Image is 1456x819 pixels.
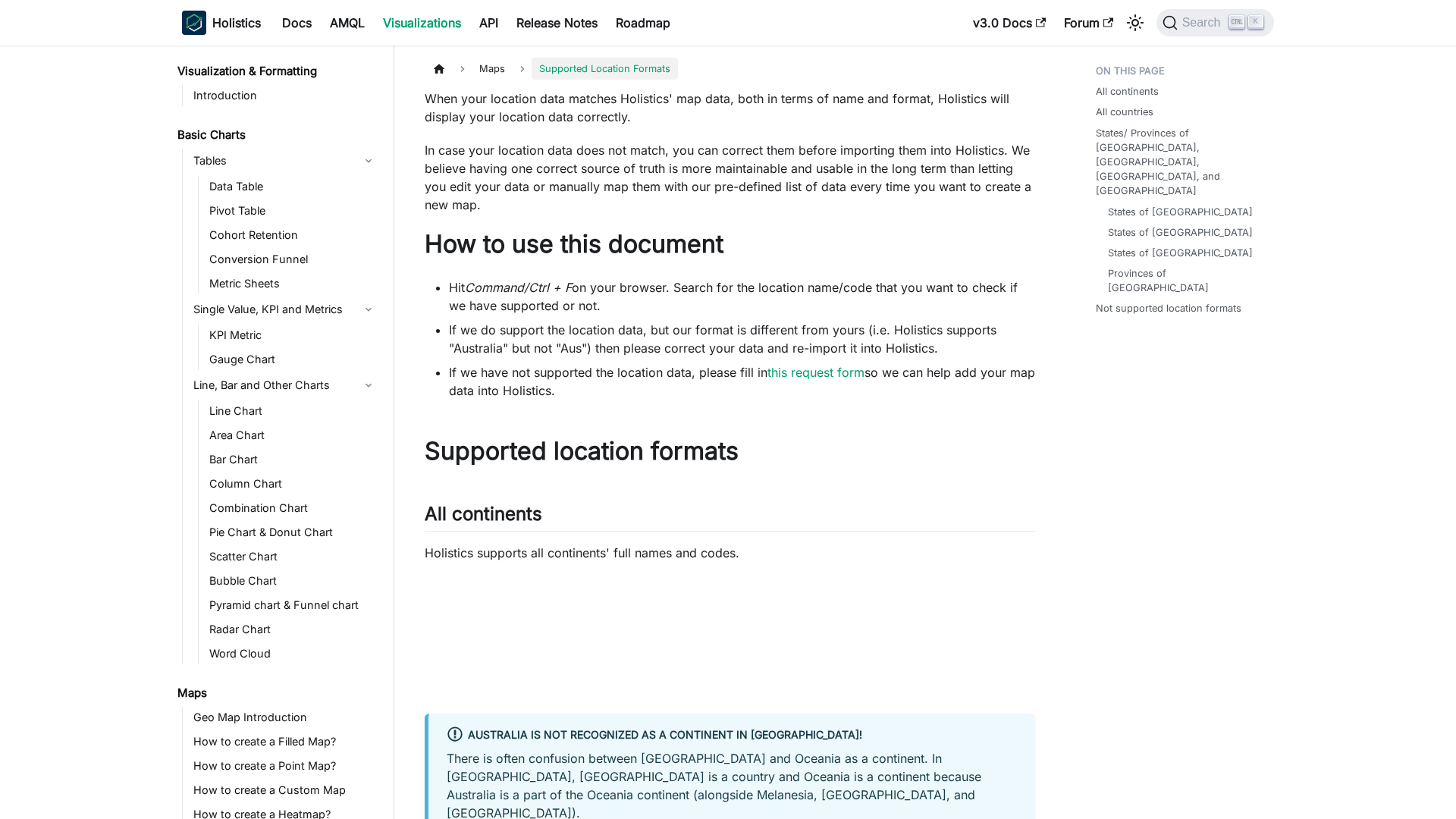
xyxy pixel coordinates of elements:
[1108,205,1253,219] a: States of [GEOGRAPHIC_DATA]
[205,249,381,270] a: Conversion Funnel
[425,436,1035,466] h1: Supported location formats
[964,11,1055,35] a: v3.0 Docs
[1096,84,1159,99] a: All continents
[182,11,206,35] img: Holistics
[205,595,381,616] a: Pyramid chart & Funnel chart
[167,45,394,819] nav: Docs sidebar
[205,224,381,246] a: Cohort Retention
[189,149,381,173] a: Tables
[1096,126,1265,199] a: States/ Provinces of [GEOGRAPHIC_DATA], [GEOGRAPHIC_DATA], [GEOGRAPHIC_DATA], and [GEOGRAPHIC_DATA]
[173,682,381,704] a: Maps
[447,726,1017,745] div: Australia is not recognized as a continent in [GEOGRAPHIC_DATA]!
[205,449,381,470] a: Bar Chart
[1123,11,1147,35] button: Switch between dark and light mode (currently light mode)
[189,731,381,752] a: How to create a Filled Map?
[273,11,321,35] a: Docs
[425,229,1035,259] h1: How to use this document
[607,11,679,35] a: Roadmap
[472,58,513,80] span: Maps
[1096,301,1241,315] a: Not supported location formats
[189,297,381,322] a: Single Value, KPI and Metrics
[205,273,381,294] a: Metric Sheets
[470,11,507,35] a: API
[1108,266,1259,295] a: Provinces of [GEOGRAPHIC_DATA]
[1108,225,1253,240] a: States of [GEOGRAPHIC_DATA]
[507,11,607,35] a: Release Notes
[205,200,381,221] a: Pivot Table
[425,141,1035,214] p: In case your location data does not match, you can correct them before importing them into Holist...
[205,546,381,567] a: Scatter Chart
[212,14,261,32] b: Holistics
[205,497,381,519] a: Combination Chart
[189,707,381,728] a: Geo Map Introduction
[1248,15,1263,29] kbd: K
[321,11,374,35] a: AMQL
[205,522,381,543] a: Pie Chart & Donut Chart
[465,280,572,295] em: Command/Ctrl + F
[189,85,381,106] a: Introduction
[189,780,381,801] a: How to create a Custom Map
[1108,246,1253,260] a: States of [GEOGRAPHIC_DATA]
[425,89,1035,126] p: When your location data matches Holistics' map data, both in terms of name and format, Holistics ...
[449,363,1035,400] li: If we have not supported the location data, please fill in so we can help add your map data into ...
[1055,11,1122,35] a: Forum
[425,503,1035,532] h2: All continents
[205,400,381,422] a: Line Chart
[205,643,381,664] a: Word Cloud
[173,124,381,146] a: Basic Charts
[1156,9,1274,36] button: Search (Ctrl+K)
[532,58,678,80] span: Supported Location Formats
[173,61,381,82] a: Visualization & Formatting
[205,325,381,346] a: KPI Metric
[374,11,470,35] a: Visualizations
[189,373,381,397] a: Line, Bar and Other Charts
[425,58,1035,80] nav: Breadcrumbs
[449,321,1035,357] li: If we do support the location data, but our format is different from yours (i.e. Holistics suppor...
[205,349,381,370] a: Gauge Chart
[189,755,381,777] a: How to create a Point Map?
[767,365,864,380] a: this request form
[205,570,381,591] a: Bubble Chart
[425,58,453,80] a: Home page
[449,278,1035,315] li: Hit on your browser. Search for the location name/code that you want to check if we have supporte...
[205,473,381,494] a: Column Chart
[205,176,381,197] a: Data Table
[205,425,381,446] a: Area Chart
[1096,105,1153,119] a: All countries
[182,11,261,35] a: HolisticsHolistics
[425,544,1035,562] p: Holistics supports all continents' full names and codes.
[205,619,381,640] a: Radar Chart
[1178,16,1230,30] span: Search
